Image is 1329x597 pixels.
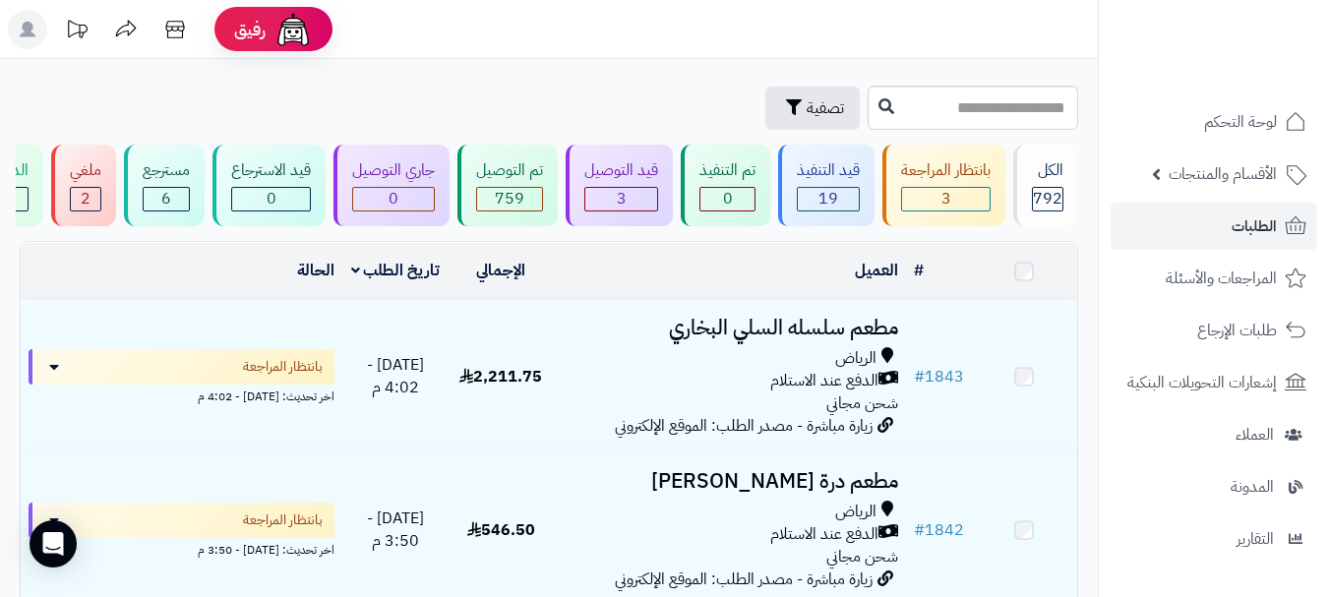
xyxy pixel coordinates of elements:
[243,357,323,377] span: بانتظار المراجعة
[29,538,334,559] div: اخر تحديث: [DATE] - 3:50 م
[723,187,733,210] span: 0
[476,159,543,182] div: تم التوصيل
[914,518,925,542] span: #
[1127,369,1277,396] span: إشعارات التحويلات البنكية
[143,159,190,182] div: مسترجع
[1032,159,1063,182] div: الكل
[273,10,313,49] img: ai-face.png
[914,365,925,388] span: #
[477,188,542,210] div: 759
[29,385,334,405] div: اخر تحديث: [DATE] - 4:02 م
[495,187,524,210] span: 759
[1237,525,1274,553] span: التقارير
[562,470,898,493] h3: مطعم درة [PERSON_NAME]
[835,347,876,370] span: الرياض
[770,523,878,546] span: الدفع عند الاستلام
[615,567,873,591] span: زيارة مباشرة - مصدر الطلب: الموقع الإلكتروني
[901,159,991,182] div: بانتظار المراجعة
[234,18,266,41] span: رفيق
[774,145,878,226] a: قيد التنفيذ 19
[1111,307,1317,354] a: طلبات الإرجاع
[1197,317,1277,344] span: طلبات الإرجاع
[914,259,924,282] a: #
[562,317,898,339] h3: مطعم سلسله السلي البخاري
[902,188,990,210] div: 3
[855,259,898,282] a: العميل
[1111,515,1317,563] a: التقارير
[765,87,860,130] button: تصفية
[615,414,873,438] span: زيارة مباشرة - مصدر الطلب: الموقع الإلكتروني
[52,10,101,54] a: تحديثات المنصة
[770,370,878,392] span: الدفع عند الاستلام
[1204,108,1277,136] span: لوحة التحكم
[209,145,330,226] a: قيد الاسترجاع 0
[798,188,859,210] div: 19
[71,188,100,210] div: 2
[459,365,542,388] span: 2,211.75
[30,520,77,567] div: Open Intercom Messenger
[1111,359,1317,406] a: إشعارات التحويلات البنكية
[453,145,562,226] a: تم التوصيل 759
[1111,203,1317,250] a: الطلبات
[367,507,424,553] span: [DATE] - 3:50 م
[351,259,441,282] a: تاريخ الطلب
[1236,421,1274,448] span: العملاء
[699,159,755,182] div: تم التنفيذ
[231,159,311,182] div: قيد الاسترجاع
[144,188,189,210] div: 6
[835,501,876,523] span: الرياض
[1169,160,1277,188] span: الأقسام والمنتجات
[81,187,91,210] span: 2
[878,145,1009,226] a: بانتظار المراجعة 3
[467,518,535,542] span: 546.50
[1195,30,1310,71] img: logo-2.png
[914,365,964,388] a: #1843
[584,159,658,182] div: قيد التوصيل
[1111,463,1317,510] a: المدونة
[232,188,310,210] div: 0
[367,353,424,399] span: [DATE] - 4:02 م
[1111,255,1317,302] a: المراجعات والأسئلة
[1111,98,1317,146] a: لوحة التحكم
[161,187,171,210] span: 6
[1166,265,1277,292] span: المراجعات والأسئلة
[826,545,898,568] span: شحن مجاني
[297,259,334,282] a: الحالة
[1009,145,1082,226] a: الكل792
[353,188,434,210] div: 0
[330,145,453,226] a: جاري التوصيل 0
[70,159,101,182] div: ملغي
[120,145,209,226] a: مسترجع 6
[826,391,898,415] span: شحن مجاني
[1111,411,1317,458] a: العملاء
[797,159,860,182] div: قيد التنفيذ
[941,187,951,210] span: 3
[243,510,323,530] span: بانتظار المراجعة
[389,187,398,210] span: 0
[617,187,627,210] span: 3
[818,187,838,210] span: 19
[677,145,774,226] a: تم التنفيذ 0
[585,188,657,210] div: 3
[476,259,525,282] a: الإجمالي
[1232,212,1277,240] span: الطلبات
[562,145,677,226] a: قيد التوصيل 3
[47,145,120,226] a: ملغي 2
[700,188,755,210] div: 0
[1033,187,1062,210] span: 792
[914,518,964,542] a: #1842
[1231,473,1274,501] span: المدونة
[807,96,844,120] span: تصفية
[267,187,276,210] span: 0
[352,159,435,182] div: جاري التوصيل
